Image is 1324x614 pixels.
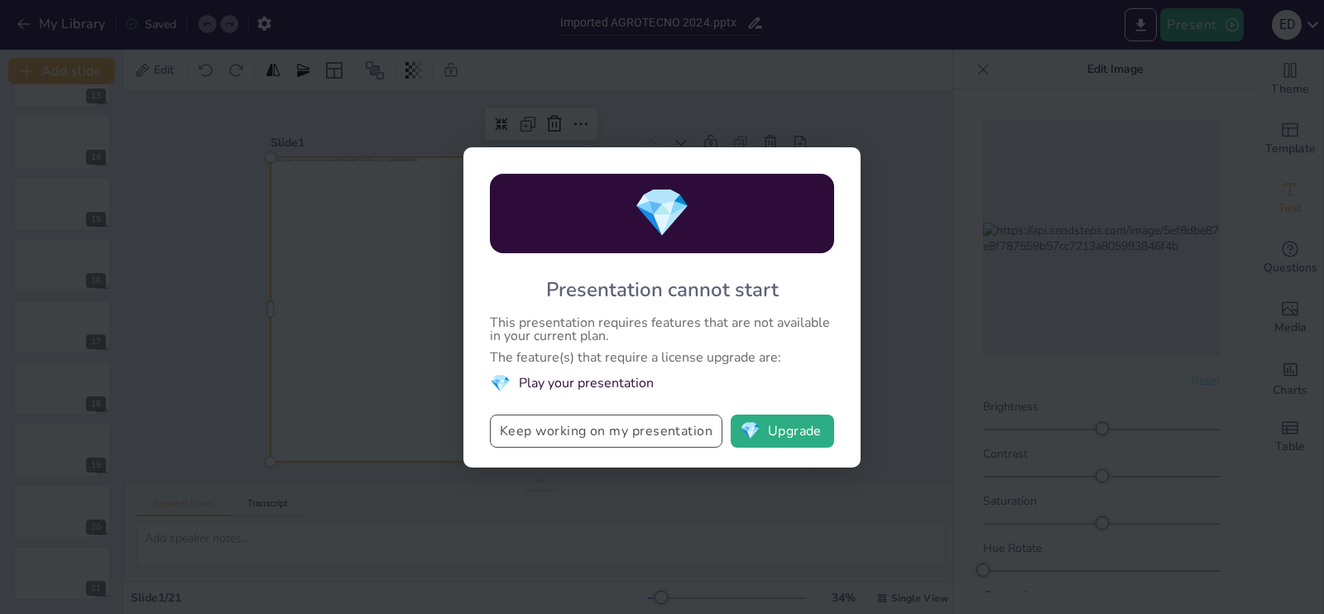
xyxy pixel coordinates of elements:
[490,415,722,448] button: Keep working on my presentation
[546,276,779,303] div: Presentation cannot start
[490,316,834,343] div: This presentation requires features that are not available in your current plan.
[740,423,760,439] span: diamond
[490,372,511,395] span: diamond
[633,181,691,245] span: diamond
[490,372,834,395] li: Play your presentation
[731,415,834,448] button: diamondUpgrade
[490,351,834,364] div: The feature(s) that require a license upgrade are:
